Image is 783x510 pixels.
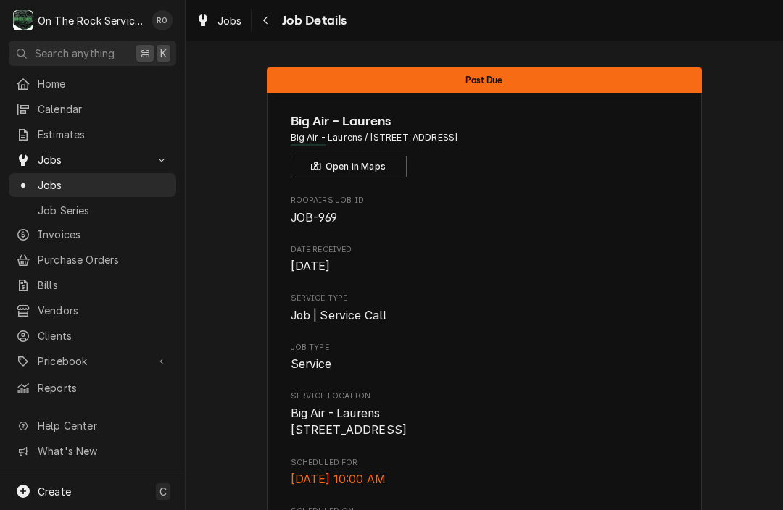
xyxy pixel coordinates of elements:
[38,13,144,28] div: On The Rock Services
[9,97,176,121] a: Calendar
[9,349,176,373] a: Go to Pricebook
[9,72,176,96] a: Home
[291,356,679,373] span: Job Type
[13,10,33,30] div: O
[9,41,176,66] button: Search anything⌘K
[38,76,169,91] span: Home
[291,457,679,488] div: Scheduled For
[140,46,150,61] span: ⌘
[152,10,173,30] div: RO
[38,101,169,117] span: Calendar
[291,307,679,325] span: Service Type
[9,376,176,400] a: Reports
[9,198,176,222] a: Job Series
[291,244,679,275] div: Date Received
[291,112,679,177] div: Client Information
[35,46,115,61] span: Search anything
[291,293,679,324] div: Service Type
[38,380,169,396] span: Reports
[38,485,71,498] span: Create
[291,390,679,439] div: Service Location
[291,472,386,486] span: [DATE] 10:00 AM
[291,406,407,438] span: Big Air - Laurens [STREET_ADDRESS]
[38,443,167,459] span: What's New
[291,457,679,469] span: Scheduled For
[38,277,169,293] span: Bills
[9,173,176,197] a: Jobs
[291,211,338,225] span: JOB-969
[9,148,176,172] a: Go to Jobs
[38,418,167,433] span: Help Center
[291,293,679,304] span: Service Type
[291,342,679,373] div: Job Type
[291,244,679,256] span: Date Received
[13,10,33,30] div: On The Rock Services's Avatar
[291,259,331,273] span: [DATE]
[38,203,169,218] span: Job Series
[38,127,169,142] span: Estimates
[291,390,679,402] span: Service Location
[38,252,169,267] span: Purchase Orders
[278,11,347,30] span: Job Details
[254,9,278,32] button: Navigate back
[291,209,679,227] span: Roopairs Job ID
[9,122,176,146] a: Estimates
[160,46,167,61] span: K
[291,309,387,322] span: Job | Service Call
[9,248,176,272] a: Purchase Orders
[291,471,679,488] span: Scheduled For
[9,324,176,348] a: Clients
[38,354,147,369] span: Pricebook
[9,414,176,438] a: Go to Help Center
[9,439,176,463] a: Go to What's New
[291,112,679,131] span: Name
[9,298,176,322] a: Vendors
[291,342,679,354] span: Job Type
[38,177,169,193] span: Jobs
[291,195,679,226] div: Roopairs Job ID
[291,405,679,439] span: Service Location
[291,195,679,206] span: Roopairs Job ID
[291,357,332,371] span: Service
[9,222,176,246] a: Invoices
[291,131,679,144] span: Address
[38,227,169,242] span: Invoices
[9,273,176,297] a: Bills
[38,328,169,343] span: Clients
[291,258,679,275] span: Date Received
[291,156,407,177] button: Open in Maps
[159,484,167,499] span: C
[190,9,248,33] a: Jobs
[267,67,702,93] div: Status
[152,10,173,30] div: Rich Ortega's Avatar
[217,13,242,28] span: Jobs
[465,75,502,85] span: Past Due
[38,303,169,318] span: Vendors
[38,152,147,167] span: Jobs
